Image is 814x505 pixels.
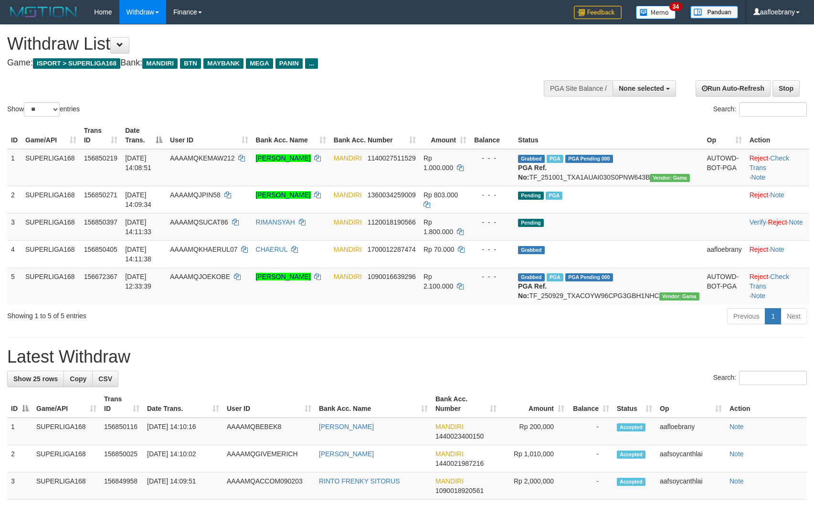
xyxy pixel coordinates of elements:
a: Note [751,292,766,300]
td: TF_250929_TXACOYW96CPG3GBH1NHC [514,268,703,304]
td: · · [746,149,809,186]
td: [DATE] 14:10:16 [143,418,223,445]
a: Reject [750,246,769,253]
th: User ID: activate to sort column ascending [166,122,252,149]
span: BTN [180,58,201,69]
td: [DATE] 14:10:02 [143,445,223,473]
th: Op: activate to sort column ascending [656,390,726,418]
td: 2 [7,445,32,473]
td: SUPERLIGA168 [21,213,80,240]
b: PGA Ref. No: [518,164,547,181]
span: ... [305,58,318,69]
span: Copy 1700012287474 to clipboard [368,246,416,253]
a: Note [770,246,784,253]
span: 156850271 [84,191,117,199]
span: AAAAMQJOEKOBE [170,273,230,280]
div: - - - [474,190,510,200]
span: Marked by aafsoycanthlai [547,155,563,163]
th: Balance [470,122,514,149]
td: aafloebrany [656,418,726,445]
th: Game/API: activate to sort column ascending [21,122,80,149]
td: 1 [7,149,21,186]
td: AUTOWD-BOT-PGA [703,149,746,186]
span: [DATE] 14:11:38 [125,246,151,263]
span: Copy 1090016639296 to clipboard [368,273,416,280]
span: Copy 1120018190566 to clipboard [368,218,416,226]
a: Run Auto-Refresh [696,80,771,97]
td: SUPERLIGA168 [21,149,80,186]
span: Copy 1090018920561 to clipboard [435,487,484,494]
a: 1 [765,308,781,324]
td: 3 [7,473,32,500]
img: Button%20Memo.svg [636,6,676,19]
span: Rp 2.100.000 [423,273,453,290]
input: Search: [739,371,807,385]
a: Reject [768,218,787,226]
span: CSV [98,375,112,383]
a: Show 25 rows [7,371,64,387]
a: Note [751,173,766,181]
a: Reject [750,154,769,162]
a: RIMANSYAH [256,218,295,226]
span: MANDIRI [334,191,362,199]
span: 156672367 [84,273,117,280]
th: Bank Acc. Name: activate to sort column ascending [315,390,432,418]
th: Action [746,122,809,149]
td: 156850025 [100,445,143,473]
th: Trans ID: activate to sort column ascending [100,390,143,418]
span: PGA Pending [565,155,613,163]
th: Bank Acc. Number: activate to sort column ascending [330,122,420,149]
a: CHAERUL [256,246,287,253]
img: Feedback.jpg [574,6,622,19]
span: [DATE] 14:08:51 [125,154,151,172]
span: MANDIRI [435,423,464,430]
a: Note [789,218,803,226]
a: [PERSON_NAME] [319,450,374,458]
th: Date Trans.: activate to sort column ascending [143,390,223,418]
a: Reject [750,273,769,280]
span: MAYBANK [203,58,243,69]
th: Amount: activate to sort column ascending [500,390,568,418]
a: Note [770,191,784,199]
td: Rp 200,000 [500,418,568,445]
td: [DATE] 14:09:51 [143,473,223,500]
span: Grabbed [518,273,545,281]
td: SUPERLIGA168 [21,268,80,304]
a: RINTO FRENKY SITORUS [319,477,400,485]
span: [DATE] 14:11:33 [125,218,151,236]
a: Note [729,423,744,430]
span: AAAAMQKHAERUL07 [170,246,238,253]
span: Rp 1.800.000 [423,218,453,236]
div: - - - [474,217,510,227]
span: Accepted [617,451,645,459]
td: - [568,473,613,500]
th: ID [7,122,21,149]
div: Showing 1 to 5 of 5 entries [7,307,332,321]
div: - - - [474,272,510,281]
a: [PERSON_NAME] [256,154,311,162]
input: Search: [739,102,807,117]
b: PGA Ref. No: [518,282,547,300]
td: Rp 1,010,000 [500,445,568,473]
span: Accepted [617,423,645,431]
span: ISPORT > SUPERLIGA168 [33,58,120,69]
span: [DATE] 12:33:39 [125,273,151,290]
span: MANDIRI [334,246,362,253]
div: PGA Site Balance / [544,80,613,97]
a: Copy [63,371,93,387]
div: - - - [474,245,510,254]
td: aafloebrany [703,240,746,268]
th: Amount: activate to sort column ascending [420,122,470,149]
span: Accepted [617,478,645,486]
span: AAAAMQKEMAW212 [170,154,235,162]
span: MANDIRI [334,218,362,226]
a: Check Trans [750,273,789,290]
span: None selected [619,85,664,92]
td: - [568,418,613,445]
span: Copy 1360034259009 to clipboard [368,191,416,199]
span: Grabbed [518,155,545,163]
td: Rp 2,000,000 [500,473,568,500]
span: Pending [518,192,544,200]
span: Rp 803.000 [423,191,458,199]
a: Verify [750,218,766,226]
